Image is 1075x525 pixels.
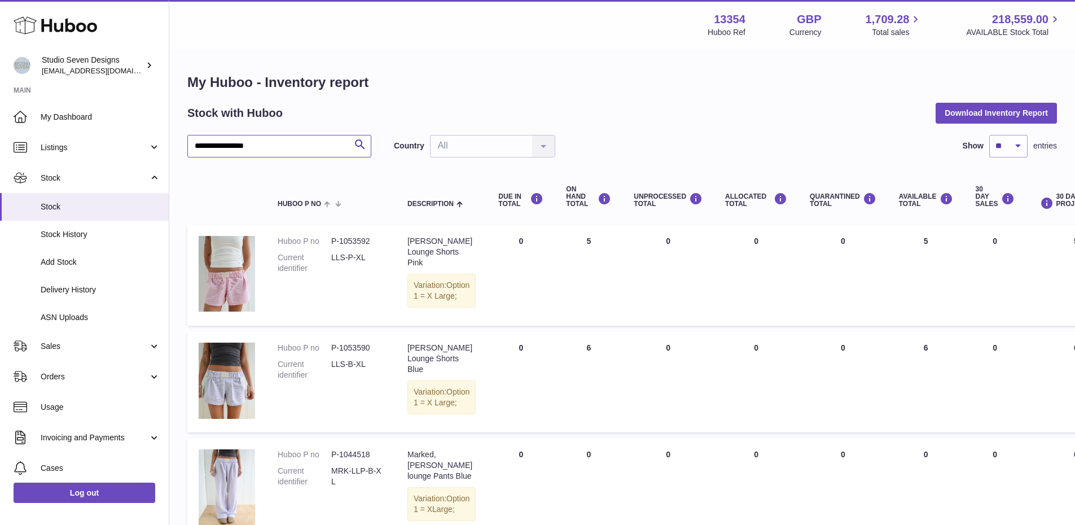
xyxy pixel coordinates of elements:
[278,200,321,208] span: Huboo P no
[331,236,385,247] dd: P-1053592
[331,466,385,487] dd: MRK-LLP-B-XL
[888,331,964,432] td: 6
[278,359,331,380] dt: Current identifier
[42,55,143,76] div: Studio Seven Designs
[866,12,910,27] span: 1,709.28
[414,387,470,407] span: Option 1 = X Large;
[14,57,30,74] img: contact.studiosevendesigns@gmail.com
[41,285,160,295] span: Delivery History
[810,193,876,208] div: QUARANTINED Total
[41,371,148,382] span: Orders
[41,312,160,323] span: ASN Uploads
[199,449,255,525] img: product image
[487,225,555,326] td: 0
[331,343,385,353] dd: P-1053590
[992,12,1048,27] span: 218,559.00
[714,225,798,326] td: 0
[622,331,714,432] td: 0
[1033,141,1057,151] span: entries
[278,449,331,460] dt: Huboo P no
[187,73,1057,91] h1: My Huboo - Inventory report
[187,106,283,121] h2: Stock with Huboo
[41,112,160,123] span: My Dashboard
[622,225,714,326] td: 0
[278,252,331,274] dt: Current identifier
[555,225,622,326] td: 5
[714,12,745,27] strong: 13354
[963,141,984,151] label: Show
[634,193,703,208] div: UNPROCESSED Total
[841,450,845,459] span: 0
[41,341,148,352] span: Sales
[414,281,470,300] span: Option 1 = X Large;
[407,449,476,482] div: Marked, [PERSON_NAME] lounge Pants Blue
[964,331,1026,432] td: 0
[407,343,476,375] div: [PERSON_NAME] Lounge Shorts Blue
[872,27,922,38] span: Total sales
[41,142,148,153] span: Listings
[199,343,255,418] img: product image
[407,236,476,268] div: [PERSON_NAME] Lounge Shorts Pink
[42,66,166,75] span: [EMAIL_ADDRESS][DOMAIN_NAME]
[866,12,923,38] a: 1,709.28 Total sales
[841,237,845,246] span: 0
[708,27,745,38] div: Huboo Ref
[41,432,148,443] span: Invoicing and Payments
[566,186,611,208] div: ON HAND Total
[407,200,454,208] span: Description
[199,236,255,312] img: product image
[331,449,385,460] dd: P-1044518
[14,483,155,503] a: Log out
[555,331,622,432] td: 6
[964,225,1026,326] td: 0
[41,229,160,240] span: Stock History
[407,274,476,308] div: Variation:
[966,12,1061,38] a: 218,559.00 AVAILABLE Stock Total
[41,463,160,474] span: Cases
[936,103,1057,123] button: Download Inventory Report
[331,252,385,274] dd: LLS-P-XL
[888,225,964,326] td: 5
[41,402,160,413] span: Usage
[797,12,821,27] strong: GBP
[966,27,1061,38] span: AVAILABLE Stock Total
[278,466,331,487] dt: Current identifier
[725,193,787,208] div: ALLOCATED Total
[407,487,476,521] div: Variation:
[331,359,385,380] dd: LLS-B-XL
[278,236,331,247] dt: Huboo P no
[278,343,331,353] dt: Huboo P no
[41,202,160,212] span: Stock
[899,193,953,208] div: AVAILABLE Total
[394,141,424,151] label: Country
[487,331,555,432] td: 0
[41,257,160,268] span: Add Stock
[41,173,148,183] span: Stock
[789,27,822,38] div: Currency
[976,186,1015,208] div: 30 DAY SALES
[407,380,476,414] div: Variation:
[714,331,798,432] td: 0
[841,343,845,352] span: 0
[498,193,543,208] div: DUE IN TOTAL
